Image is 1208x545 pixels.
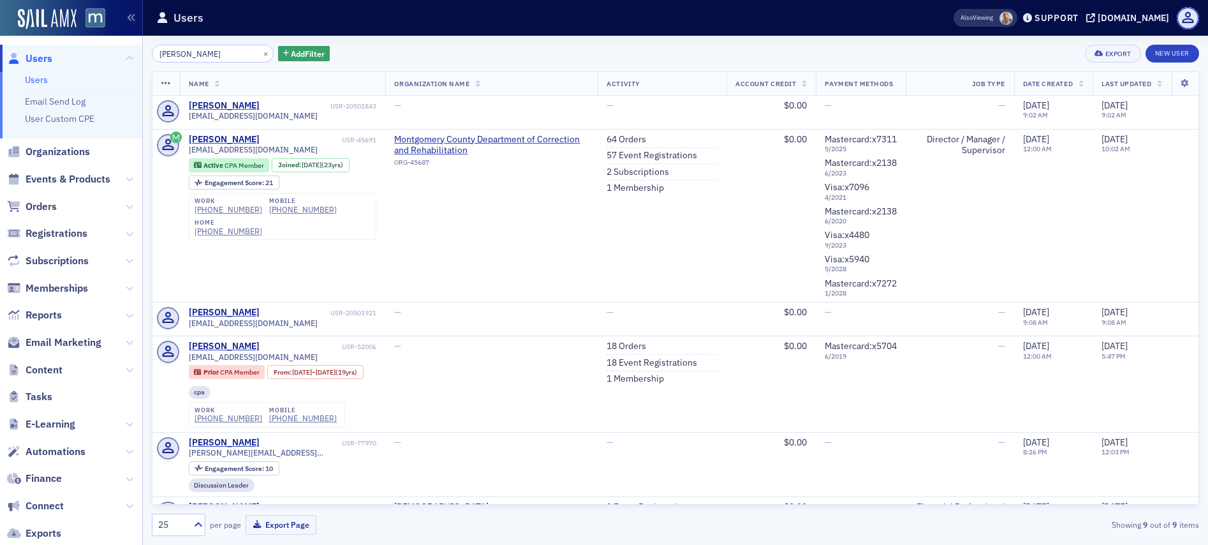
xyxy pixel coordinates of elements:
div: [DOMAIN_NAME] [1098,12,1169,24]
div: Active: Active: CPA Member [189,158,270,172]
time: 9:08 AM [1023,318,1048,327]
a: [PERSON_NAME] [189,134,260,146]
span: Prior [203,368,220,377]
a: 64 Orders [607,134,646,146]
span: Mastercard : x2138 [825,205,897,217]
a: 18 Orders [607,341,646,352]
div: ORG-45687 [394,158,589,171]
div: home [195,219,262,227]
div: Export [1105,50,1131,57]
span: [PERSON_NAME][EMAIL_ADDRESS][DOMAIN_NAME] [189,448,377,458]
div: Showing out of items [859,519,1199,530]
span: [DATE] [316,368,335,377]
a: [PHONE_NUMBER] [269,205,337,214]
div: 25 [158,518,186,532]
a: [PHONE_NUMBER] [195,414,262,423]
div: USR-20625474 [261,504,376,512]
span: $0.00 [784,340,807,352]
span: Email Marketing [26,336,101,350]
a: Users [7,52,52,66]
button: Export [1085,45,1140,63]
span: Payment Methods [825,79,893,88]
a: 1 Membership [607,373,664,385]
span: [DATE] [1023,306,1049,318]
label: per page [210,519,241,530]
span: 1 / 2028 [825,289,897,297]
span: Emily Trott [999,11,1013,25]
span: Users [26,52,52,66]
span: Joined : [278,161,302,169]
a: 2 Subscriptions [607,167,669,178]
time: 12:00 AM [1023,144,1052,153]
span: Date Created [1023,79,1073,88]
a: Organizations [7,145,90,159]
span: [EMAIL_ADDRESS][DOMAIN_NAME] [189,318,318,328]
span: — [998,100,1005,111]
a: New User [1145,45,1199,63]
div: work [195,197,262,205]
span: E-Learning [26,417,75,431]
a: [PHONE_NUMBER] [269,414,337,423]
a: Tasks [7,390,52,404]
span: 9 / 2023 [825,241,897,250]
strong: 9 [1170,519,1179,530]
a: 1 Membership [607,183,664,194]
a: Montgomery County Department of Correction and Rehabilitation [394,134,589,156]
span: — [394,100,401,111]
div: mobile [269,197,337,205]
span: $0.00 [784,437,807,448]
input: Search… [152,45,274,63]
span: Add Filter [291,48,325,59]
span: $0.00 [784,306,807,318]
div: work [195,407,262,414]
a: View Homepage [77,8,105,30]
span: From : [274,368,293,377]
span: Viewing [961,13,993,22]
span: — [825,501,832,512]
a: Orders [7,200,57,214]
span: Mastercard : x7272 [825,278,897,289]
time: 9:08 AM [1101,318,1126,327]
a: Email Send Log [25,96,85,107]
a: Connect [7,499,64,513]
span: [DATE] [1101,100,1128,111]
span: $0.00 [784,100,807,111]
div: Also [961,13,973,22]
span: Finance [26,472,62,486]
span: 5 / 2025 [825,145,897,153]
a: [PERSON_NAME] [189,307,260,318]
button: Export Page [246,515,316,535]
div: USR-45691 [261,136,376,144]
span: [EMAIL_ADDRESS][DOMAIN_NAME] [189,352,318,362]
time: 8:26 PM [1023,447,1047,456]
span: — [998,437,1005,448]
span: Job Type [972,79,1005,88]
span: CPA Member [225,161,264,170]
span: Engagement Score : [205,464,265,473]
a: Users [25,74,48,86]
a: 1 Event Registration [607,502,688,513]
a: Registrations [7,227,87,241]
span: [DATE] [302,160,321,169]
a: Events & Products [7,172,110,186]
div: [PERSON_NAME] [189,341,260,352]
a: [PERSON_NAME] [189,502,260,513]
span: [EMAIL_ADDRESS][DOMAIN_NAME] [189,111,318,121]
div: USR-77970 [261,439,376,447]
span: Registrations [26,227,87,241]
a: [DEMOGRAPHIC_DATA] [394,502,510,513]
a: 57 Event Registrations [607,150,697,161]
div: (23yrs) [302,161,343,169]
span: Organizations [26,145,90,159]
span: Engagement Score : [205,178,265,187]
span: Active [203,161,225,170]
span: Organization Name [394,79,469,88]
time: 12:00 AM [1023,352,1052,361]
span: [DATE] [1101,437,1128,448]
span: Profile [1177,7,1199,29]
span: Exports [26,526,61,541]
button: AddFilter [278,46,330,62]
time: 9:02 AM [1023,110,1048,119]
span: Activity [607,79,640,88]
